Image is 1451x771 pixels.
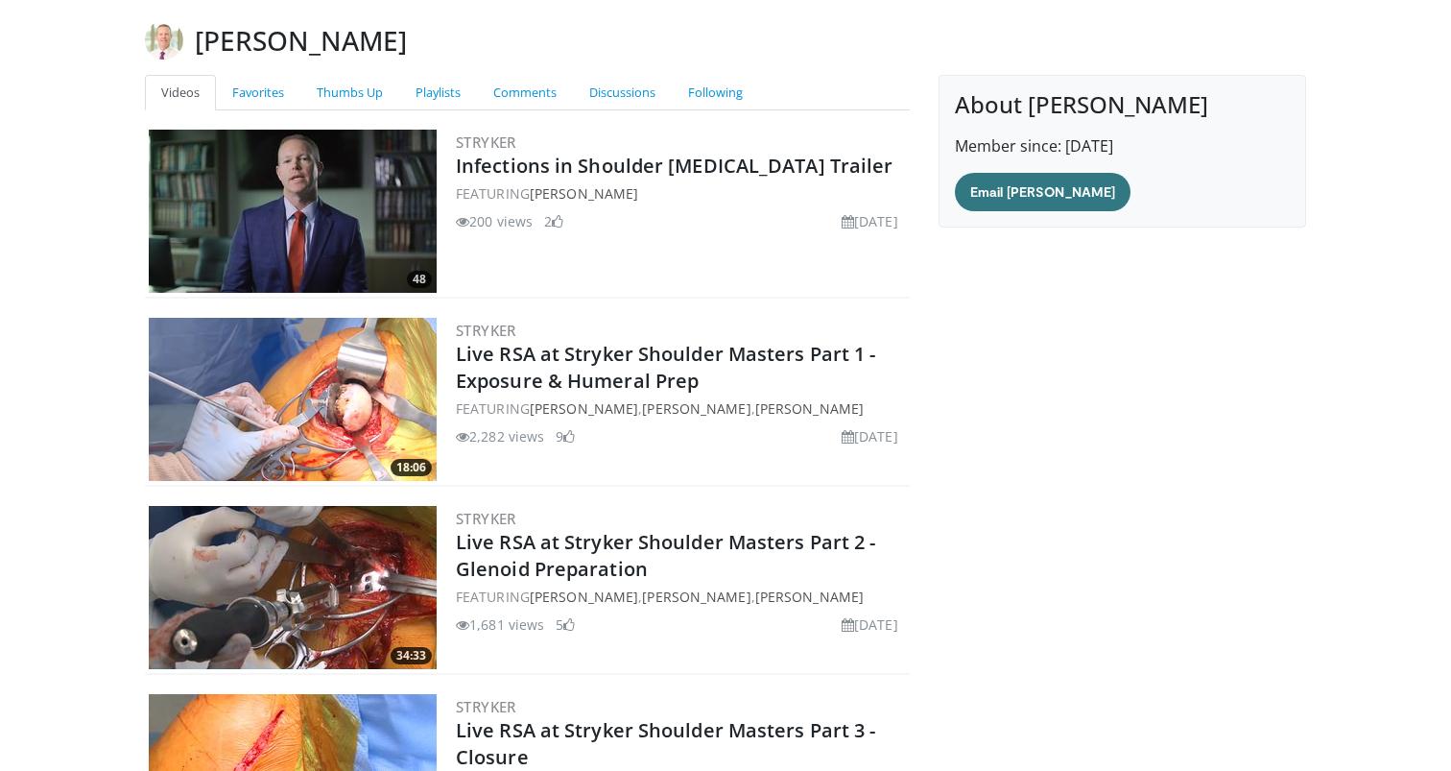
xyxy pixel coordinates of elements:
div: FEATURING , , [456,398,906,419]
li: 1,681 views [456,614,544,635]
a: [PERSON_NAME] [642,399,750,418]
a: Live RSA at Stryker Shoulder Masters Part 2 - Glenoid Preparation [456,529,876,582]
img: Avatar [145,21,183,60]
a: Discussions [573,75,672,110]
div: FEATURING [456,183,906,204]
a: [PERSON_NAME] [530,184,638,203]
a: Infections in Shoulder [MEDICAL_DATA] Trailer [456,153,893,179]
a: Stryker [456,321,516,340]
p: Member since: [DATE] [955,134,1290,157]
a: [PERSON_NAME] [755,399,864,418]
a: Playlists [399,75,477,110]
a: 18:06 [149,318,437,481]
span: 18:06 [391,459,432,476]
li: [DATE] [842,614,898,635]
a: Videos [145,75,216,110]
a: Email [PERSON_NAME] [955,173,1130,211]
a: Stryker [456,509,516,528]
h3: [PERSON_NAME] [195,21,407,60]
a: [PERSON_NAME] [642,588,750,606]
li: 9 [556,426,575,446]
img: 4d767c56-f77b-4660-9c48-56d154df9759.300x170_q85_crop-smart_upscale.jpg [149,130,437,293]
li: 200 views [456,211,533,231]
li: [DATE] [842,211,898,231]
a: [PERSON_NAME] [530,588,638,606]
a: Following [672,75,759,110]
span: 48 [407,271,432,288]
a: Live RSA at Stryker Shoulder Masters Part 1 - Exposure & Humeral Prep [456,341,876,394]
span: 34:33 [391,647,432,664]
li: 5 [556,614,575,635]
a: Stryker [456,133,516,152]
a: 48 [149,130,437,293]
a: Comments [477,75,573,110]
a: 34:33 [149,506,437,669]
a: Stryker [456,697,516,716]
a: Thumbs Up [300,75,399,110]
a: [PERSON_NAME] [755,588,864,606]
a: Favorites [216,75,300,110]
a: Live RSA at Stryker Shoulder Masters Part 3 - Closure [456,717,876,770]
li: 2,282 views [456,426,544,446]
h4: About [PERSON_NAME] [955,91,1290,119]
li: [DATE] [842,426,898,446]
a: [PERSON_NAME] [530,399,638,418]
div: FEATURING , , [456,587,906,607]
img: 29221466-e2ee-4442-82a4-8b895e0d7825.png.300x170_q85_crop-smart_upscale.png [149,506,437,669]
li: 2 [544,211,563,231]
img: cf8ad976-2252-43fd-a404-d0806341555e.png.300x170_q85_crop-smart_upscale.png [149,318,437,481]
